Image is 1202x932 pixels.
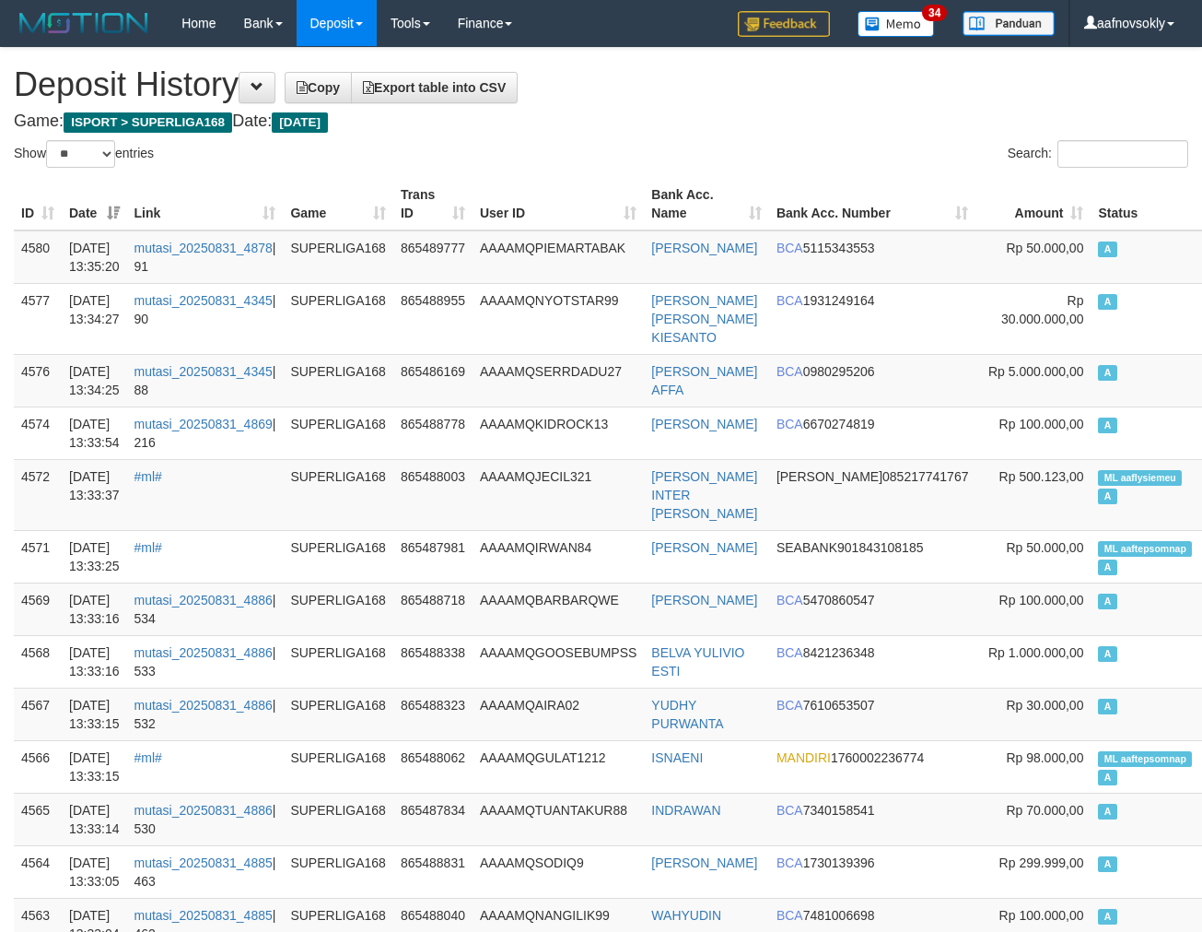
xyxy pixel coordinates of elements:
a: mutasi_20250831_4886 [134,698,273,713]
a: mutasi_20250831_4345 [134,364,273,379]
td: [DATE] 13:35:20 [62,230,127,284]
td: 0980295206 [769,354,976,407]
span: Copy [297,80,340,95]
a: [PERSON_NAME] AFFA [651,364,757,397]
h4: Game: Date: [14,112,1188,131]
span: Rp 50.000,00 [1006,241,1083,255]
a: WAHYUDIN [651,908,721,923]
img: MOTION_logo.png [14,9,154,37]
span: Approved [1098,294,1116,310]
a: Copy [285,72,352,103]
a: mutasi_20250831_4886 [134,645,273,660]
td: 865488831 [393,845,473,898]
span: Approved [1098,770,1116,785]
span: BCA [776,593,803,608]
td: | 533 [127,635,284,688]
img: Feedback.jpg [738,11,830,37]
span: Approved [1098,646,1116,662]
td: 6670274819 [769,407,976,459]
th: Bank Acc. Number: activate to sort column ascending [769,178,976,230]
span: Rp 98.000,00 [1006,750,1083,765]
span: Approved [1098,856,1116,872]
span: Approved [1098,909,1116,925]
span: Rp 5.000.000,00 [988,364,1084,379]
td: AAAAMQKIDROCK13 [473,407,644,459]
th: Amount: activate to sort column ascending [975,178,1091,230]
th: User ID: activate to sort column ascending [473,178,644,230]
th: Trans ID: activate to sort column ascending [393,178,473,230]
td: 865488338 [393,635,473,688]
span: BCA [776,417,803,431]
td: 8421236348 [769,635,976,688]
span: Rp 30.000.000,00 [1001,293,1084,326]
td: AAAAMQGOOSEBUMPSS [473,635,644,688]
td: SUPERLIGA168 [283,530,393,583]
td: 865487981 [393,530,473,583]
td: 5470860547 [769,583,976,635]
label: Search: [1008,140,1188,168]
a: [PERSON_NAME] INTER [PERSON_NAME] [651,469,757,521]
span: BCA [776,855,803,870]
td: SUPERLIGA168 [283,583,393,635]
td: SUPERLIGA168 [283,407,393,459]
span: BCA [776,293,803,308]
td: SUPERLIGA168 [283,793,393,845]
span: Rp 500.123,00 [999,469,1084,484]
a: #ml# [134,750,162,765]
span: BCA [776,803,803,818]
td: 865488778 [393,407,473,459]
span: Rp 299.999,00 [999,855,1084,870]
td: SUPERLIGA168 [283,230,393,284]
th: ID: activate to sort column ascending [14,178,62,230]
td: AAAAMQPIEMARTABAK [473,230,644,284]
span: BCA [776,698,803,713]
span: Approved [1098,489,1116,504]
td: SUPERLIGA168 [283,283,393,354]
span: Approved [1098,365,1116,381]
td: 4572 [14,459,62,530]
td: 4566 [14,740,62,793]
td: AAAAMQIRWAN84 [473,530,644,583]
td: 4577 [14,283,62,354]
td: 7340158541 [769,793,976,845]
td: AAAAMQSERRDADU27 [473,354,644,407]
td: SUPERLIGA168 [283,354,393,407]
a: [PERSON_NAME] [651,855,757,870]
span: Rp 50.000,00 [1006,540,1083,555]
td: [DATE] 13:33:15 [62,740,127,793]
td: | 530 [127,793,284,845]
a: [PERSON_NAME] [651,593,757,608]
td: 4568 [14,635,62,688]
td: SUPERLIGA168 [283,459,393,530]
th: Bank Acc. Name: activate to sort column ascending [644,178,769,230]
td: SUPERLIGA168 [283,740,393,793]
td: 4567 [14,688,62,740]
td: SUPERLIGA168 [283,845,393,898]
span: Export table into CSV [363,80,506,95]
span: Rp 100.000,00 [999,417,1084,431]
td: [DATE] 13:33:14 [62,793,127,845]
a: INDRAWAN [651,803,720,818]
td: 865488718 [393,583,473,635]
td: 085217741767 [769,459,976,530]
span: Approved [1098,242,1116,257]
td: 865489777 [393,230,473,284]
span: [PERSON_NAME] [776,469,882,484]
a: [PERSON_NAME] [PERSON_NAME] KIESANTO [651,293,757,345]
span: BCA [776,645,803,660]
a: BELVA YULIVIO ESTI [651,645,744,678]
span: Rp 1.000.000,00 [988,645,1084,660]
td: AAAAMQBARBARQWE [473,583,644,635]
a: Export table into CSV [351,72,518,103]
span: Manually Linked by aaftepsomnap [1098,751,1192,767]
td: AAAAMQSODIQ9 [473,845,644,898]
span: 34 [922,5,947,21]
td: | 90 [127,283,284,354]
td: AAAAMQGULAT1212 [473,740,644,793]
a: #ml# [134,469,162,484]
td: 4574 [14,407,62,459]
th: Link: activate to sort column ascending [127,178,284,230]
span: Rp 100.000,00 [999,593,1084,608]
td: 4571 [14,530,62,583]
span: Manually Linked by aaftepsomnap [1098,541,1192,557]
